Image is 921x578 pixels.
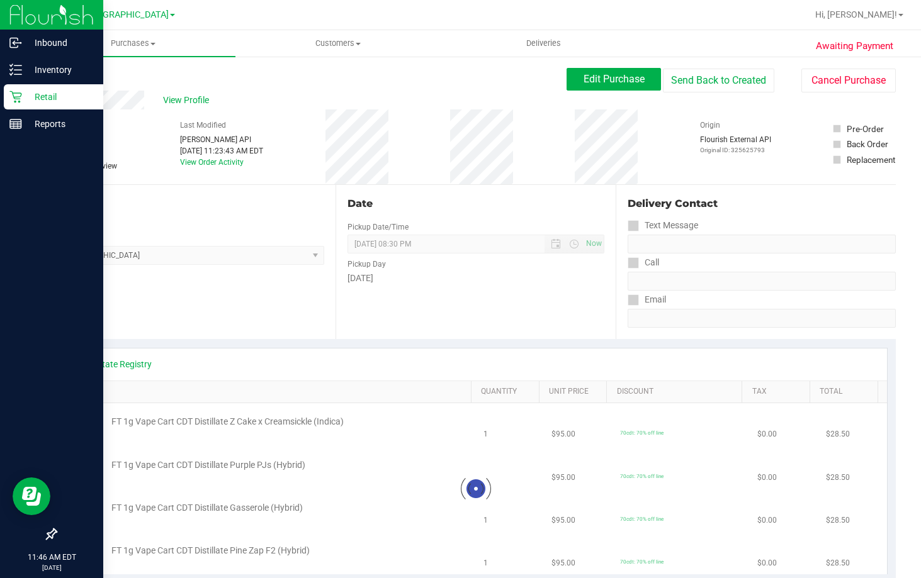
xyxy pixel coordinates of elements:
[180,158,244,167] a: View Order Activity
[347,221,409,233] label: Pickup Date/Time
[801,69,896,92] button: Cancel Purchase
[549,387,602,397] a: Unit Price
[30,38,235,49] span: Purchases
[55,196,324,211] div: Location
[847,138,888,150] div: Back Order
[22,89,98,104] p: Retail
[9,91,22,103] inline-svg: Retail
[22,35,98,50] p: Inbound
[700,119,720,131] label: Origin
[628,253,659,272] label: Call
[9,64,22,76] inline-svg: Inventory
[22,116,98,131] p: Reports
[6,563,98,572] p: [DATE]
[82,9,169,20] span: [GEOGRAPHIC_DATA]
[347,272,604,285] div: [DATE]
[6,552,98,563] p: 11:46 AM EDT
[509,38,578,49] span: Deliveries
[617,387,738,397] a: Discount
[584,73,645,85] span: Edit Purchase
[628,272,896,291] input: Format: (999) 999-9999
[347,258,386,270] label: Pickup Day
[235,30,441,57] a: Customers
[820,387,873,397] a: Total
[441,30,646,57] a: Deliveries
[752,387,805,397] a: Tax
[628,291,666,309] label: Email
[628,216,698,235] label: Text Message
[9,118,22,130] inline-svg: Reports
[847,123,884,135] div: Pre-Order
[628,235,896,253] input: Format: (999) 999-9999
[567,68,661,91] button: Edit Purchase
[663,69,774,92] button: Send Back to Created
[481,387,534,397] a: Quantity
[74,387,466,397] a: SKU
[30,30,235,57] a: Purchases
[180,134,263,145] div: [PERSON_NAME] API
[815,9,897,19] span: Hi, [PERSON_NAME]!
[236,38,440,49] span: Customers
[628,196,896,211] div: Delivery Contact
[700,145,771,155] p: Original ID: 325625793
[76,358,152,370] a: View State Registry
[700,134,771,155] div: Flourish External API
[180,145,263,157] div: [DATE] 11:23:43 AM EDT
[347,196,604,211] div: Date
[22,62,98,77] p: Inventory
[13,477,50,515] iframe: Resource center
[816,39,893,53] span: Awaiting Payment
[9,36,22,49] inline-svg: Inbound
[163,94,213,107] span: View Profile
[180,119,226,131] label: Last Modified
[847,153,895,166] div: Replacement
